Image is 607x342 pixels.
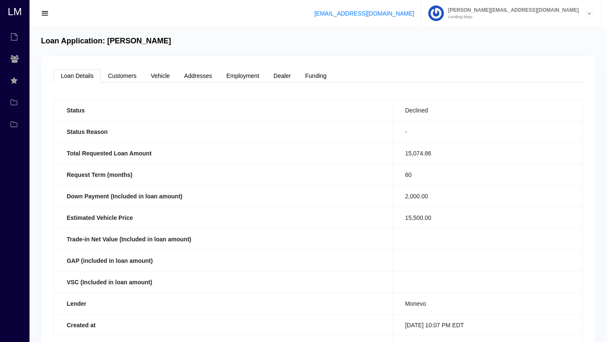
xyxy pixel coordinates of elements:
[392,314,583,336] td: [DATE] 10:07 PM EDT
[444,8,579,13] span: [PERSON_NAME][EMAIL_ADDRESS][DOMAIN_NAME]
[54,121,392,142] th: Status Reason
[54,207,392,228] th: Estimated Vehicle Price
[54,164,392,185] th: Request Term (months)
[54,293,392,314] th: Lender
[144,69,177,83] a: Vehicle
[41,37,171,46] h4: Loan Application: [PERSON_NAME]
[54,271,392,293] th: VSC (Included in loan amount)
[177,69,219,83] a: Addresses
[54,228,392,250] th: Trade-in Net Value (Included in loan amount)
[54,314,392,336] th: Created at
[219,69,266,83] a: Employment
[266,69,298,83] a: Dealer
[54,142,392,164] th: Total Requested Loan Amount
[392,99,583,121] td: Declined
[392,293,583,314] td: Monevo
[314,10,414,17] a: [EMAIL_ADDRESS][DOMAIN_NAME]
[428,5,444,21] img: Profile image
[444,15,579,19] small: Lending Mojo
[54,99,392,121] th: Status
[101,69,144,83] a: Customers
[54,69,101,83] a: Loan Details
[54,185,392,207] th: Down Payment (Included in loan amount)
[54,250,392,271] th: GAP (included in loan amount)
[392,142,583,164] td: 15,074.86
[298,69,334,83] a: Funding
[392,121,583,142] td: -
[392,164,583,185] td: 60
[392,185,583,207] td: 2,000.00
[392,207,583,228] td: 15,500.00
